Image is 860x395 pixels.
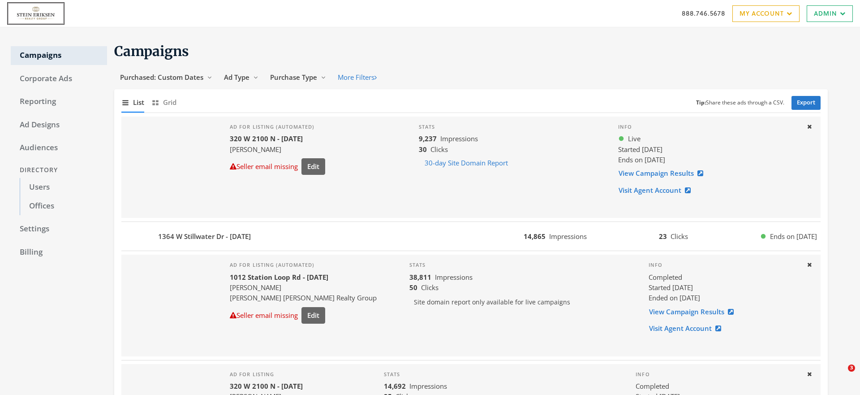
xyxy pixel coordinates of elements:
b: 30 [419,145,427,154]
h4: Stats [419,124,604,130]
div: Started [DATE] [618,144,799,155]
span: completed [636,381,669,391]
div: Directory [11,162,107,178]
div: [PERSON_NAME] [230,282,377,293]
a: View Campaign Results [618,165,709,182]
h4: Ad for listing (automated) [230,262,377,268]
h4: Stats [409,262,634,268]
iframe: Intercom live chat [830,365,851,386]
span: Impressions [440,134,478,143]
span: Purchased: Custom Dates [120,73,203,82]
h4: Info [636,371,799,378]
button: List [121,93,144,112]
b: 1364 W Stillwater Dr - [DATE] [158,231,251,242]
b: 23 [659,232,667,241]
button: Purchase Type [264,69,332,86]
a: My Account [732,5,800,22]
span: Live [628,134,641,144]
a: Settings [11,220,107,239]
a: Offices [20,197,107,216]
a: 888.746.5678 [682,9,725,18]
a: Users [20,178,107,197]
span: Clicks [671,232,688,241]
button: Purchased: Custom Dates [114,69,218,86]
button: 1364 W Stillwater Dr - [DATE]14,865Impressions23ClicksEnds on [DATE] [121,226,821,247]
span: Impressions [409,382,447,391]
b: 38,811 [409,273,431,282]
button: 30-day Site Domain Report [419,155,514,171]
a: Reporting [11,92,107,111]
button: Edit [301,158,325,175]
span: Clicks [421,283,439,292]
span: Ad Type [224,73,249,82]
span: Impressions [435,273,473,282]
span: Ended on [DATE] [649,293,700,302]
b: 14,865 [524,232,546,241]
a: Admin [807,5,853,22]
b: 50 [409,283,417,292]
b: 9,237 [419,134,437,143]
b: 1012 Station Loop Rd - [DATE] [230,273,328,282]
a: Campaigns [11,46,107,65]
div: [PERSON_NAME] [PERSON_NAME] Realty Group [230,293,377,303]
p: Site domain report only available for live campaigns [409,293,634,312]
button: More Filters [332,69,383,86]
span: Impressions [549,232,587,241]
span: Ends on [DATE] [618,155,665,164]
div: Started [DATE] [649,282,799,293]
span: completed [649,272,682,282]
a: Export [791,96,821,110]
button: Grid [151,93,176,112]
h4: Info [649,262,799,268]
a: Ad Designs [11,116,107,135]
div: [PERSON_NAME] [230,144,325,155]
a: Audiences [11,139,107,157]
a: Visit Agent Account [649,320,727,337]
button: Ad Type [218,69,264,86]
a: View Campaign Results [649,304,740,320]
b: Tip: [696,99,706,106]
h4: Ad for listing (automated) [230,124,325,130]
span: Campaigns [114,43,189,60]
span: Purchase Type [270,73,317,82]
a: Billing [11,243,107,262]
h4: Ad for listing [230,371,325,378]
b: 320 W 2100 N - [DATE] [230,382,303,391]
a: Corporate Ads [11,69,107,88]
span: Clicks [430,145,448,154]
span: 3 [848,365,855,372]
button: Edit [301,307,325,324]
b: 320 W 2100 N - [DATE] [230,134,303,143]
h4: Info [618,124,799,130]
div: Seller email missing [230,310,298,321]
a: Visit Agent Account [618,182,697,199]
img: Adwerx [7,2,64,25]
h4: Stats [384,371,622,378]
div: Seller email missing [230,161,298,172]
span: Ends on [DATE] [770,231,817,242]
small: Share these ads through a CSV. [696,99,784,107]
span: List [133,97,144,108]
span: Grid [163,97,176,108]
b: 14,692 [384,382,406,391]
